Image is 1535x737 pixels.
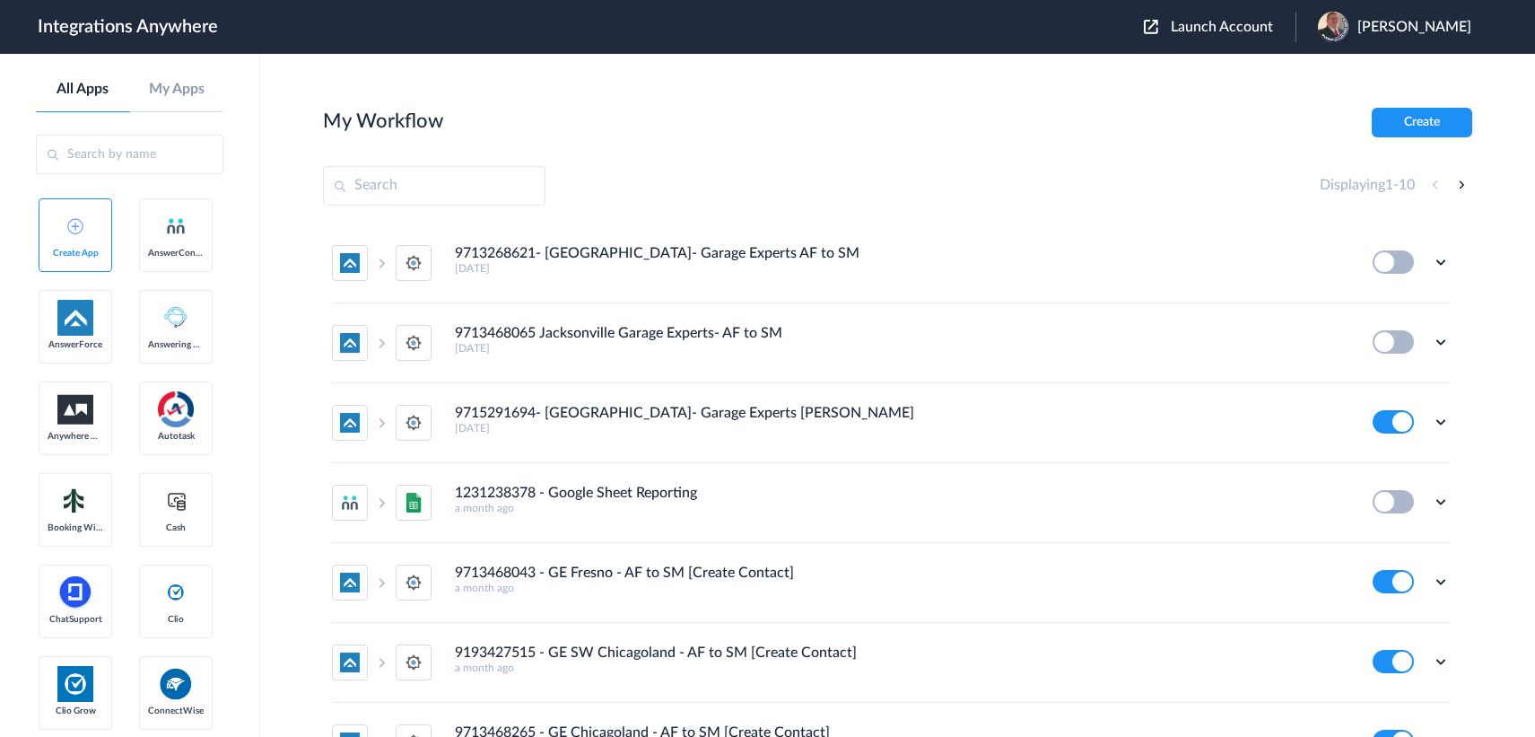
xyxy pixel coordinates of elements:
[48,706,103,716] span: Clio Grow
[165,582,187,603] img: clio-logo.svg
[455,262,1348,275] h5: [DATE]
[165,215,187,237] img: answerconnect-logo.svg
[48,614,103,625] span: ChatSupport
[455,485,697,502] h4: 1231238378 - Google Sheet Reporting
[455,582,1348,594] h5: a month ago
[36,81,130,98] a: All Apps
[323,166,545,206] input: Search
[130,81,224,98] a: My Apps
[1357,19,1471,36] span: [PERSON_NAME]
[48,339,103,350] span: AnswerForce
[57,485,93,517] img: Setmore_Logo.svg
[158,391,194,427] img: autotask.png
[455,662,1348,674] h5: a month ago
[148,248,204,259] span: AnswerConnect
[148,614,204,625] span: Clio
[158,300,194,336] img: Answering_service.png
[48,248,103,259] span: Create App
[455,502,1348,514] h5: a month ago
[38,16,218,38] h1: Integrations Anywhere
[1385,178,1393,192] span: 1
[148,431,204,442] span: Autotask
[1171,20,1273,34] span: Launch Account
[57,395,93,425] img: aww.png
[1144,20,1158,34] img: launch-acct-icon.svg
[57,575,93,610] img: chatsupport-icon.svg
[1320,177,1415,194] h4: Displaying -
[148,522,204,533] span: Cash
[455,342,1348,355] h5: [DATE]
[455,645,857,662] h4: 9193427515 - GE SW Chicagoland - AF to SM [Create Contact]
[1144,19,1295,36] button: Launch Account
[57,300,93,336] img: af-app-logo.svg
[48,522,103,533] span: Booking Widget
[455,405,914,422] h4: 9715291694- [GEOGRAPHIC_DATA]- Garage Experts [PERSON_NAME]
[148,339,204,350] span: Answering Service
[455,245,859,262] h4: 9713268621- [GEOGRAPHIC_DATA]- Garage Experts AF to SM
[455,325,782,342] h4: 9713468065 Jacksonville Garage Experts- AF to SM
[67,218,83,234] img: add-icon.svg
[148,706,204,716] span: ConnectWise
[1372,108,1472,137] button: Create
[36,135,223,174] input: Search by name
[48,431,103,442] span: Anywhere Works
[165,490,188,512] img: cash-logo.svg
[1399,178,1415,192] span: 10
[158,666,194,701] img: connectwise.png
[455,565,794,582] h4: 9713468043 - GE Fresno - AF to SM [Create Contact]
[323,110,443,133] h2: My Workflow
[57,666,93,702] img: Clio.jpg
[455,422,1348,434] h5: [DATE]
[1318,12,1348,42] img: jason-pledge-people.PNG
